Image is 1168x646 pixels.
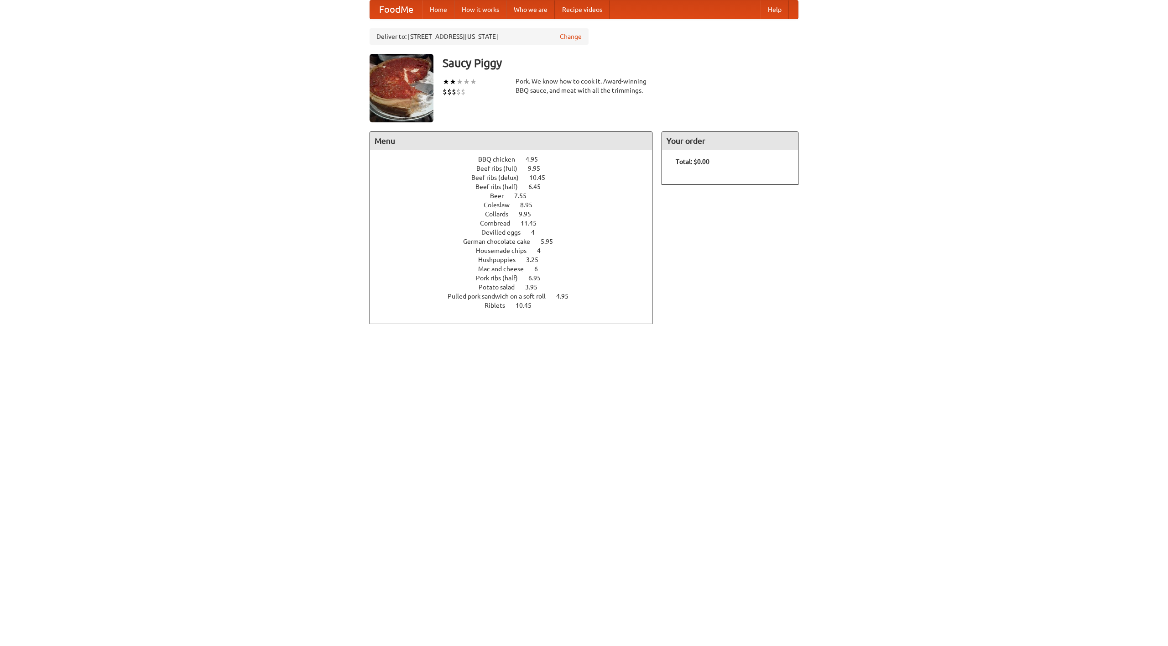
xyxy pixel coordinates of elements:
span: 4.95 [526,156,547,163]
span: Coleslaw [484,201,519,209]
span: 10.45 [516,302,541,309]
b: Total: $0.00 [676,158,709,165]
span: Potato salad [479,284,524,291]
span: 11.45 [521,220,546,227]
li: ★ [449,77,456,87]
a: Change [560,32,582,41]
li: ★ [470,77,477,87]
span: German chocolate cake [463,238,539,245]
li: $ [461,87,465,97]
a: Help [761,0,789,19]
span: 6 [534,265,547,273]
span: 6.45 [528,183,550,190]
a: German chocolate cake 5.95 [463,238,570,245]
span: Collards [485,210,517,218]
a: Hushpuppies 3.25 [478,256,555,263]
span: 4 [531,229,544,236]
span: 9.95 [528,165,549,172]
h4: Menu [370,132,652,150]
a: Pork ribs (half) 6.95 [476,274,558,282]
h4: Your order [662,132,798,150]
span: 4 [537,247,550,254]
a: Devilled eggs 4 [481,229,552,236]
li: $ [447,87,452,97]
span: 9.95 [519,210,540,218]
span: Mac and cheese [478,265,533,273]
li: ★ [463,77,470,87]
a: Housemade chips 4 [476,247,558,254]
a: FoodMe [370,0,422,19]
span: Beef ribs (half) [475,183,527,190]
li: $ [443,87,447,97]
a: Collards 9.95 [485,210,548,218]
span: Beer [490,192,513,200]
span: Hushpuppies [478,256,525,263]
a: Pulled pork sandwich on a soft roll 4.95 [448,293,585,300]
img: angular.jpg [370,54,433,122]
span: BBQ chicken [478,156,524,163]
span: 5.95 [541,238,562,245]
span: 8.95 [520,201,542,209]
span: Devilled eggs [481,229,530,236]
a: Beef ribs (full) 9.95 [476,165,557,172]
span: 7.55 [514,192,536,200]
li: ★ [443,77,449,87]
a: Beef ribs (half) 6.45 [475,183,558,190]
a: Beer 7.55 [490,192,543,200]
span: Pulled pork sandwich on a soft roll [448,293,555,300]
a: Recipe videos [555,0,610,19]
a: Riblets 10.45 [485,302,548,309]
a: BBQ chicken 4.95 [478,156,555,163]
a: How it works [454,0,506,19]
a: Potato salad 3.95 [479,284,554,291]
li: $ [456,87,461,97]
li: ★ [456,77,463,87]
a: Cornbread 11.45 [480,220,553,227]
span: 3.95 [525,284,547,291]
span: 10.45 [529,174,554,181]
span: Cornbread [480,220,519,227]
div: Deliver to: [STREET_ADDRESS][US_STATE] [370,28,589,45]
a: Beef ribs (delux) 10.45 [471,174,562,181]
h3: Saucy Piggy [443,54,798,72]
span: Housemade chips [476,247,536,254]
a: Mac and cheese 6 [478,265,555,273]
span: Beef ribs (full) [476,165,527,172]
span: 4.95 [556,293,578,300]
span: 3.25 [526,256,547,263]
li: $ [452,87,456,97]
span: Riblets [485,302,514,309]
a: Who we are [506,0,555,19]
span: Pork ribs (half) [476,274,527,282]
a: Home [422,0,454,19]
span: Beef ribs (delux) [471,174,528,181]
div: Pork. We know how to cook it. Award-winning BBQ sauce, and meat with all the trimmings. [516,77,652,95]
a: Coleslaw 8.95 [484,201,549,209]
span: 6.95 [528,274,550,282]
